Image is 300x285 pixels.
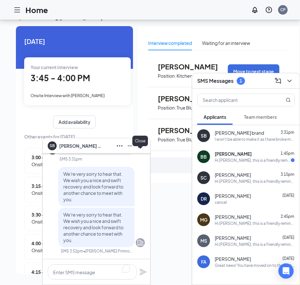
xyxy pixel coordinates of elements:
[31,218,112,225] span: Onsite Interview with [PERSON_NAME]
[274,77,282,85] svg: ComposeMessage
[251,6,259,14] svg: Notifications
[228,64,279,78] button: Move to next stage
[215,263,295,268] div: Great news! You have moved on to the next stage of the application: Hiring Complete. We will reac...
[63,212,123,243] span: We're very sorry to hear that. We wish you a nice and swift recovery and look forward to another ...
[201,132,207,139] div: SB
[31,189,112,196] span: Onsite Interview with [PERSON_NAME]
[59,156,82,162] div: SMS 3:31pm
[283,235,294,240] span: [DATE]
[53,116,96,128] button: Add availability
[148,39,192,46] div: Interview completed
[48,264,137,280] textarea: To enrich screen reader interactions, please activate Accessibility in Grammarly extension settings
[198,94,273,106] input: Search applicant
[215,235,251,241] span: [PERSON_NAME]
[284,76,295,86] button: ChevronDown
[177,137,227,143] p: True Blue Crew Member
[273,76,283,86] button: ComposeMessage
[283,256,294,261] span: [DATE]
[24,36,125,46] span: [DATE]
[31,64,78,70] span: Your current interview
[201,196,207,202] div: DR
[280,7,286,12] div: CP
[31,161,112,168] span: Onsite Interview with [PERSON_NAME]
[136,239,144,246] svg: Company
[83,248,133,254] span: • [PERSON_NAME] Primrose
[31,247,112,254] span: Onsite Interview with [PERSON_NAME]
[31,93,105,98] span: Onsite Interview with [PERSON_NAME]
[281,214,294,219] span: 2:45pm
[63,171,123,202] span: We're very sorry to hear that. We wish you a nice and swift recovery and look forward to another ...
[158,73,176,79] p: Position:
[200,238,207,244] div: MS
[24,133,125,140] span: Other events for [DATE]
[286,97,291,103] svg: MagnifyingGlass
[215,193,251,199] span: [PERSON_NAME]
[126,142,134,150] svg: Minimize
[31,240,112,247] span: 4:00 - 4:15 PM
[281,130,294,135] span: 3:31pm
[200,153,207,160] div: BB
[215,151,252,157] span: [PERSON_NAME]
[240,78,242,83] div: 1
[158,126,228,134] span: [PERSON_NAME]
[158,62,228,71] span: [PERSON_NAME]
[265,6,273,14] svg: QuestionInfo
[31,268,112,275] span: 4:15 - 4:30 PM
[59,142,104,149] span: [PERSON_NAME] brand
[200,217,207,223] div: MG
[278,263,294,279] div: Open Intercom Messenger
[197,77,234,84] h3: SMS Messages
[215,137,295,142] div: I won't be able to make it as I have broke my foot
[281,151,294,156] span: 1:45pm
[215,221,295,226] div: Hi [PERSON_NAME], this is a friendly reminder. Your meeting with [PERSON_NAME] for Kitchen Team M...
[215,130,264,136] span: [PERSON_NAME] brand
[115,141,125,151] button: Ellipses
[215,158,291,163] div: Hi [PERSON_NAME], this is a friendly reminder. To move forward with your application for Kitchen ...
[204,114,226,120] span: Applicants
[31,211,112,218] span: 3:30 - 3:45 PM
[31,73,90,83] span: 3:45 - 4:00 PM
[177,73,223,79] p: Kitchen Team Member
[200,175,207,181] div: SC
[31,154,112,161] span: 3:00 - 3:15 PM
[286,77,293,85] svg: ChevronDown
[116,142,123,150] svg: Ellipses
[158,94,228,103] span: [PERSON_NAME]
[61,248,83,254] div: SMS 3:52pm
[177,105,227,111] p: True Blue Crew Member
[139,268,147,276] svg: Plane
[132,136,148,146] div: Close
[158,105,176,111] p: Position:
[215,256,251,262] span: [PERSON_NAME]
[215,214,251,220] span: [PERSON_NAME]
[215,200,227,205] div: cancel
[201,259,206,265] div: FA
[25,4,48,15] h1: Home
[202,39,250,46] div: Waiting for an interview
[31,182,112,189] span: 3:15 - 3:30 PM
[215,179,295,184] div: Hi [PERSON_NAME], this is a friendly reminder. Your meeting with [PERSON_NAME] for True Blue Crew...
[215,172,251,178] span: [PERSON_NAME]
[244,114,277,120] span: Team members
[283,193,294,198] span: [DATE]
[281,172,294,177] span: 3:15pm
[158,137,176,143] p: Position:
[215,242,295,247] div: Hi [PERSON_NAME], this is a friendly reminder. Your meeting with [PERSON_NAME] for True Blue Crew...
[13,6,21,14] svg: Hamburger
[125,141,135,151] button: Minimize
